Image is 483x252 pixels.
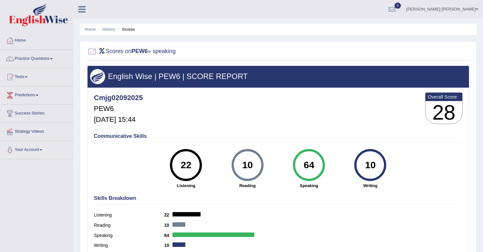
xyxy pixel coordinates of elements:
[0,50,73,66] a: Practice Questions
[94,116,143,123] h5: [DATE] 15:44
[164,223,172,228] b: 10
[117,26,135,32] li: Scores
[94,242,164,249] label: Writing
[164,233,172,238] b: 64
[94,133,463,139] h4: Communicative Skills
[85,27,96,32] a: Home
[87,47,176,56] h2: Scores on » speaking
[0,68,73,84] a: Tests
[164,243,172,248] b: 10
[94,222,164,229] label: Reading
[174,152,198,178] div: 22
[90,72,466,81] h3: English Wise | PEW6 | SCORE REPORT
[94,94,143,102] h4: Cmjg02092025
[359,152,382,178] div: 10
[94,195,463,201] h4: Skills Breakdown
[236,152,259,178] div: 10
[94,212,164,218] label: Listening
[220,183,275,189] strong: Reading
[132,48,148,54] b: PEW6
[94,232,164,239] label: Speaking
[281,183,336,189] strong: Speaking
[0,105,73,121] a: Success Stories
[90,69,105,84] img: wings.png
[0,123,73,139] a: Strategy Videos
[343,183,398,189] strong: Writing
[103,27,115,32] a: History
[395,3,401,9] span: 0
[425,101,462,124] h3: 28
[0,86,73,102] a: Predictions
[428,94,460,99] b: Overall Score
[158,183,213,189] strong: Listening
[94,105,143,113] h5: PEW6
[0,141,73,157] a: Your Account
[164,212,172,217] b: 22
[297,152,320,178] div: 64
[0,32,73,48] a: Home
